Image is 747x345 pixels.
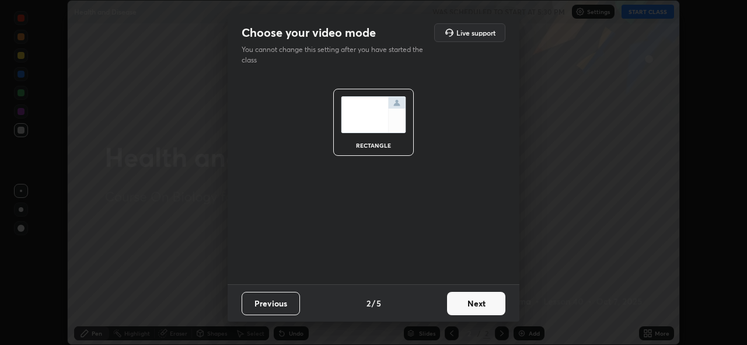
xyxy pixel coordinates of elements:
[372,297,375,309] h4: /
[366,297,371,309] h4: 2
[456,29,495,36] h5: Live support
[447,292,505,315] button: Next
[376,297,381,309] h4: 5
[242,44,431,65] p: You cannot change this setting after you have started the class
[242,25,376,40] h2: Choose your video mode
[242,292,300,315] button: Previous
[350,142,397,148] div: rectangle
[341,96,406,133] img: normalScreenIcon.ae25ed63.svg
